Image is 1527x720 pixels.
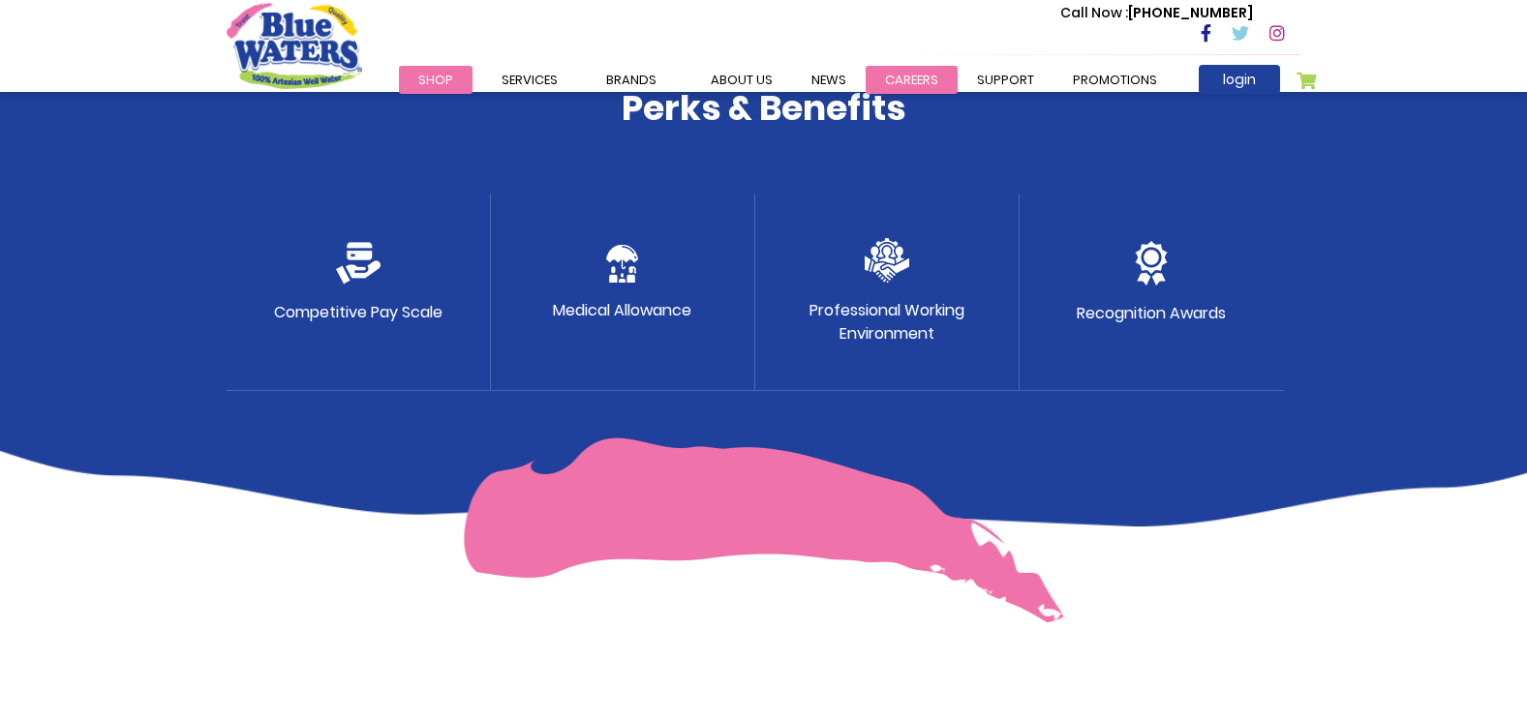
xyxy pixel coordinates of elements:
img: credit-card.png [336,242,381,285]
p: [PHONE_NUMBER] [1060,3,1253,23]
span: Shop [418,71,453,89]
img: benefit-pink-curve.png [463,437,1064,623]
a: careers [866,66,958,94]
img: medal.png [1135,241,1168,285]
span: Services [502,71,558,89]
a: store logo [227,3,362,88]
p: Competitive Pay Scale [274,301,443,324]
a: News [792,66,866,94]
p: Professional Working Environment [809,299,964,345]
a: login [1199,65,1280,94]
a: Promotions [1054,66,1176,94]
span: Call Now : [1060,3,1128,22]
a: support [958,66,1054,94]
img: protect.png [606,245,638,283]
a: about us [691,66,792,94]
p: Medical Allowance [553,299,691,322]
span: Brands [606,71,657,89]
h4: Perks & Benefits [227,87,1301,129]
img: team.png [865,238,909,283]
p: Recognition Awards [1077,302,1226,325]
